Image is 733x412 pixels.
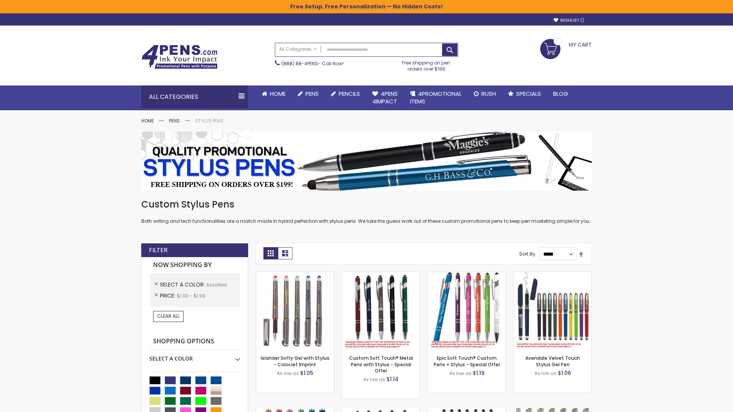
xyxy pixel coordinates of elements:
[169,117,180,124] a: Pens
[468,85,502,102] a: Rush
[404,85,468,110] a: 4PROMOTIONALITEMS
[281,60,344,67] span: - Call Now!
[160,281,206,288] span: Select A Color
[481,90,496,98] span: Rush
[141,45,218,69] img: 4Pens Custom Pens and Promotional Products
[434,355,500,367] a: Epic Soft Touch® Custom Pens + Stylus - Special Offer
[514,272,591,278] a: Avendale Velvet Touch Stylus Gel Pen-Assorted
[514,272,591,349] img: Avendale Velvet Touch Stylus Gel Pen-Assorted
[149,349,240,362] div: Select A Color
[386,375,399,383] span: $1.14
[279,46,317,52] span: All Categories
[428,272,505,278] a: 4P-MS8B-Assorted
[206,282,227,288] span: Assorted
[449,370,471,377] span: As low as
[149,257,240,273] strong: Now Shopping by
[277,370,299,377] span: As low as
[141,132,592,191] img: Stylus Pens
[519,251,535,257] label: Sort By
[428,272,505,349] img: 4P-MS8B-Assorted
[502,85,547,102] a: Specials
[342,272,420,349] img: Custom Soft Touch® Metal Pens with Stylus-Assorted
[300,369,313,377] span: $1.05
[554,18,584,23] a: Wishlist
[149,246,168,254] strong: Filter
[553,90,568,98] span: Blog
[256,85,292,102] a: Home
[558,369,571,377] span: $1.06
[270,90,286,98] span: Home
[525,355,580,367] a: Avendale Velvet Touch Stylus Gel Pen
[292,85,325,102] a: Pens
[547,85,574,102] a: Blog
[394,57,459,72] div: Free shipping on pen orders over $199
[305,90,319,98] span: Pens
[160,292,177,299] span: Price
[366,85,404,110] a: 4Pens4impact
[281,60,318,67] a: (888) 88-4PENS
[141,117,154,124] a: Home
[141,198,592,211] h1: Custom Stylus Pens
[275,43,321,56] a: All Categories
[153,311,184,322] a: Clear All
[141,198,592,225] div: Both writing and tech functionalities are a match made in hybrid perfection with stylus pens. We ...
[256,272,334,349] img: Islander Softy Gel with Stylus - ColorJet Imprint-Assorted
[534,370,557,377] span: As low as
[516,90,541,98] span: Specials
[157,313,179,319] span: Clear All
[177,293,205,299] span: $1.00 - $1.99
[339,90,360,98] span: Pencils
[195,117,223,124] strong: Stylus Pens
[342,272,420,278] a: Custom Soft Touch® Metal Pens with Stylus-Assorted
[263,247,278,259] strong: Grid
[325,85,366,102] a: Pencils
[349,355,413,373] a: Custom Soft Touch® Metal Pens with Stylus - Special Offer
[473,369,484,377] span: $1.19
[149,333,240,350] strong: Shopping Options
[261,355,329,367] a: Islander Softy Gel with Stylus - ColorJet Imprint
[372,90,398,105] span: 4Pens 4impact
[141,85,248,108] div: All Categories
[363,376,385,383] span: As low as
[410,90,462,105] span: 4PROMOTIONAL ITEMS
[256,272,334,278] a: Islander Softy Gel with Stylus - ColorJet Imprint-Assorted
